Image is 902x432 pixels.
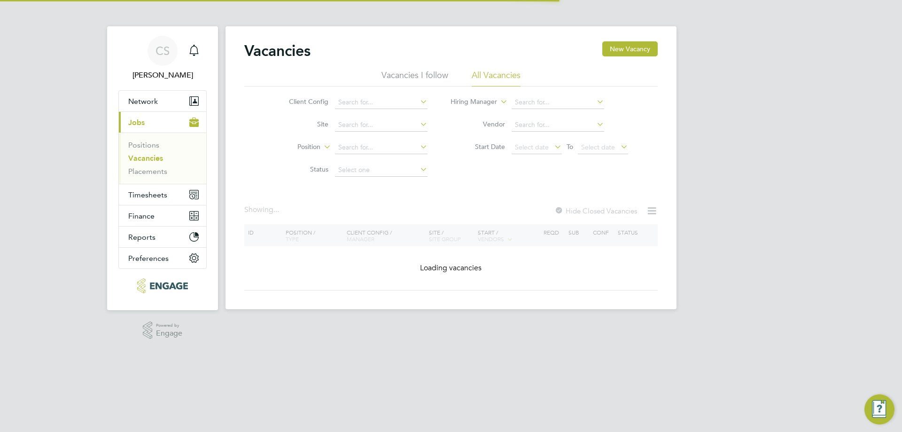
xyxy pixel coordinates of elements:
span: CS [156,45,170,57]
input: Search for... [335,141,428,154]
button: New Vacancy [602,41,658,56]
span: ... [273,205,279,214]
label: Status [274,165,328,173]
nav: Main navigation [107,26,218,310]
input: Search for... [512,118,604,132]
span: Reports [128,233,156,242]
input: Search for... [335,118,428,132]
li: All Vacancies [472,70,521,86]
a: Positions [128,141,159,149]
h2: Vacancies [244,41,311,60]
label: Site [274,120,328,128]
span: Preferences [128,254,169,263]
input: Select one [335,164,428,177]
a: CS[PERSON_NAME] [118,36,207,81]
input: Search for... [335,96,428,109]
span: To [564,141,576,153]
label: Start Date [451,142,505,151]
a: Placements [128,167,167,176]
a: Vacancies [128,154,163,163]
button: Preferences [119,248,206,268]
span: Powered by [156,322,182,330]
label: Position [266,142,320,152]
img: henry-blue-logo-retina.png [137,278,187,293]
span: Chris Seal [118,70,207,81]
button: Finance [119,205,206,226]
button: Timesheets [119,184,206,205]
a: Powered byEngage [143,322,183,339]
div: Jobs [119,133,206,184]
div: Showing [244,205,281,215]
label: Hiring Manager [443,97,497,107]
span: Network [128,97,158,106]
span: Select date [515,143,549,151]
button: Engage Resource Center [864,394,894,424]
span: Select date [581,143,615,151]
label: Hide Closed Vacancies [554,206,637,215]
span: Jobs [128,118,145,127]
button: Reports [119,227,206,247]
span: Timesheets [128,190,167,199]
button: Network [119,91,206,111]
input: Search for... [512,96,604,109]
label: Client Config [274,97,328,106]
button: Jobs [119,112,206,133]
label: Vendor [451,120,505,128]
li: Vacancies I follow [381,70,448,86]
a: Go to home page [118,278,207,293]
span: Engage [156,330,182,338]
span: Finance [128,212,155,220]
